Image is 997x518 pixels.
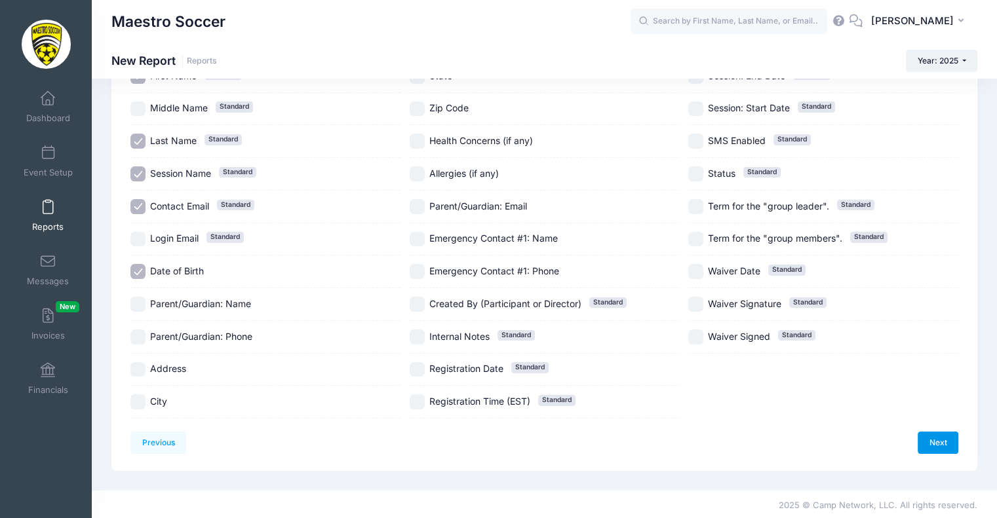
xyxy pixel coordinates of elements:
[429,70,452,81] span: State
[150,298,251,309] span: Parent/Guardian: Name
[130,232,146,247] input: Login EmailStandard
[150,265,204,276] span: Date of Birth
[410,329,425,344] input: Internal NotesStandard
[688,166,703,181] input: StatusStandard
[22,20,71,69] img: Maestro Soccer
[130,329,146,344] input: Parent/Guardian: Phone
[150,102,208,113] span: Middle Name
[410,166,425,181] input: Allergies (if any)
[410,102,425,117] input: Zip Code
[708,298,781,309] span: Waiver Signature
[871,14,954,28] span: [PERSON_NAME]
[708,331,770,342] span: Waiver Signed
[130,362,146,377] input: Address
[187,56,217,66] a: Reports
[850,232,888,242] span: Standard
[768,265,806,275] span: Standard
[688,102,703,117] input: Session: Start DateStandard
[216,102,253,112] span: Standard
[688,134,703,149] input: SMS EnabledStandard
[111,54,217,67] h1: New Report
[688,329,703,344] input: Waiver SignedStandard
[708,135,766,146] span: SMS Enabled
[410,362,425,377] input: Registration DateStandard
[56,301,79,312] span: New
[150,331,252,342] span: Parent/Guardian: Phone
[743,167,781,177] span: Standard
[150,168,211,179] span: Session Name
[429,102,469,113] span: Zip Code
[789,297,827,308] span: Standard
[130,394,146,409] input: City
[130,264,146,279] input: Date of Birth
[778,330,815,341] span: Standard
[32,221,64,232] span: Reports
[688,199,703,214] input: Term for the "group leader".Standard
[688,232,703,247] input: Term for the "group members".Standard
[17,247,79,293] a: Messages
[410,264,425,279] input: Emergency Contact #1: Phone
[26,113,70,124] span: Dashboard
[150,232,199,244] span: Login Email
[24,167,73,178] span: Event Setup
[206,232,244,242] span: Standard
[150,363,186,374] span: Address
[410,199,425,214] input: Parent/Guardian: Email
[688,264,703,279] input: Waiver DateStandard
[150,200,209,212] span: Contact Email
[130,199,146,214] input: Contact EmailStandard
[410,134,425,149] input: Health Concerns (if any)
[631,9,827,35] input: Search by First Name, Last Name, or Email...
[708,265,760,276] span: Waiver Date
[410,297,425,312] input: Created By (Participant or Director)Standard
[708,70,785,81] span: Session: End Date
[28,384,68,396] span: Financials
[17,193,79,238] a: Reports
[918,56,958,65] span: Year: 2025
[708,168,735,179] span: Status
[511,362,549,373] span: Standard
[798,102,835,112] span: Standard
[918,432,958,454] a: Next
[429,232,558,244] span: Emergency Contact #1: Name
[130,297,146,312] input: Parent/Guardian: Name
[429,298,581,309] span: Created By (Participant or Director)
[708,200,829,212] span: Term for the "group leader".
[150,396,167,407] span: City
[31,330,65,341] span: Invoices
[779,500,977,510] span: 2025 © Camp Network, LLC. All rights reserved.
[429,135,533,146] span: Health Concerns (if any)
[429,396,530,407] span: Registration Time (EST)
[429,331,490,342] span: Internal Notes
[17,301,79,347] a: InvoicesNew
[538,395,576,405] span: Standard
[130,166,146,181] input: Session NameStandard
[837,200,874,210] span: Standard
[17,84,79,130] a: Dashboard
[708,232,842,244] span: Term for the "group members".
[130,134,146,149] input: Last NameStandard
[205,134,242,145] span: Standard
[217,200,254,210] span: Standard
[150,135,197,146] span: Last Name
[429,265,559,276] span: Emergency Contact #1: Phone
[410,232,425,247] input: Emergency Contact #1: Name
[410,394,425,409] input: Registration Time (EST)Standard
[429,200,527,212] span: Parent/Guardian: Email
[773,134,811,145] span: Standard
[429,168,499,179] span: Allergies (if any)
[906,50,977,72] button: Year: 2025
[589,297,627,308] span: Standard
[863,7,977,37] button: [PERSON_NAME]
[498,330,535,341] span: Standard
[17,138,79,184] a: Event Setup
[27,276,69,287] span: Messages
[688,297,703,312] input: Waiver SignatureStandard
[150,70,197,81] span: First Name
[429,363,503,374] span: Registration Date
[219,167,256,177] span: Standard
[17,356,79,401] a: Financials
[111,7,225,37] h1: Maestro Soccer
[130,102,146,117] input: Middle NameStandard
[708,102,790,113] span: Session: Start Date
